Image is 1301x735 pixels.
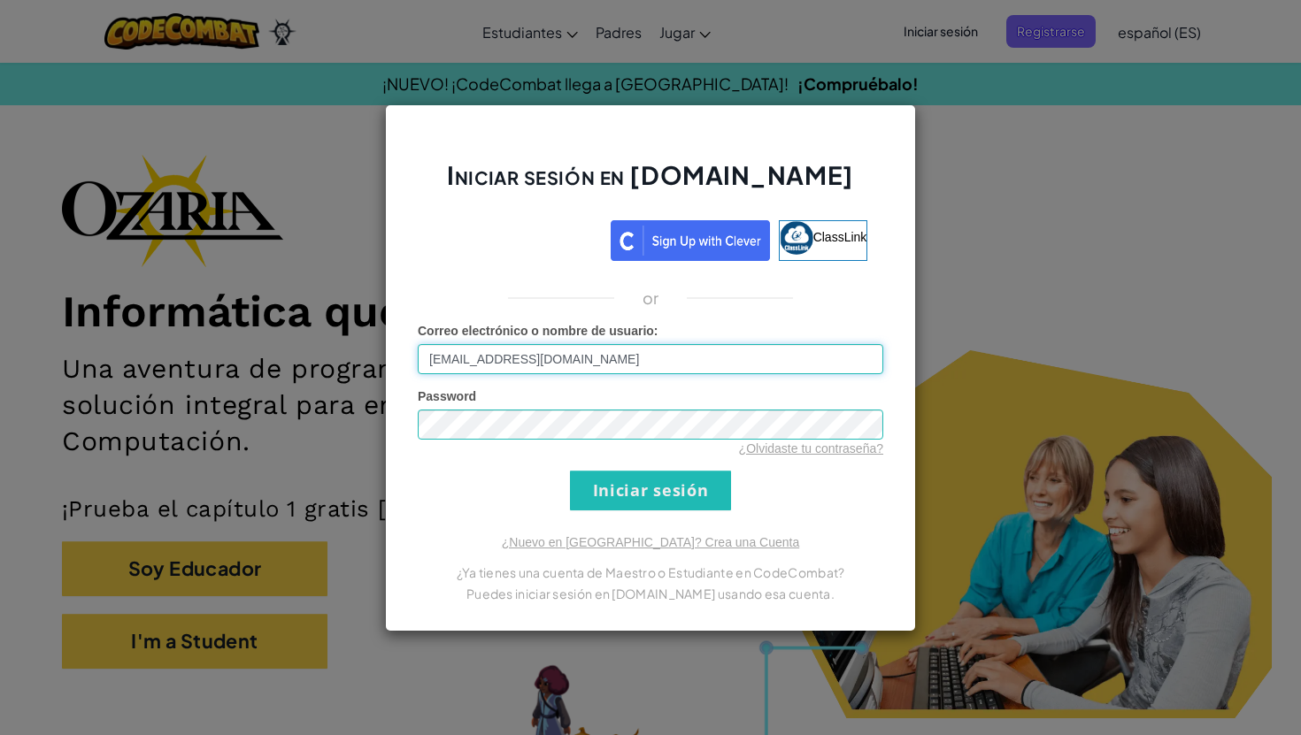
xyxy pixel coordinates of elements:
h2: Iniciar sesión en [DOMAIN_NAME] [418,158,883,210]
p: or [643,287,659,309]
img: classlink-logo-small.png [780,221,813,255]
label: : [418,322,658,340]
iframe: Botón de Acceder con Google [425,218,611,257]
img: clever_sso_button@2x.png [611,220,770,261]
p: Puedes iniciar sesión en [DOMAIN_NAME] usando esa cuenta. [418,583,883,604]
p: ¿Ya tienes una cuenta de Maestro o Estudiante en CodeCombat? [418,562,883,583]
a: ¿Olvidaste tu contraseña? [739,441,883,456]
input: Iniciar sesión [570,471,731,510]
span: ClassLink [813,229,867,243]
span: Correo electrónico o nombre de usuario [418,324,654,338]
span: Password [418,389,476,403]
a: ¿Nuevo en [GEOGRAPHIC_DATA]? Crea una Cuenta [502,535,799,549]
